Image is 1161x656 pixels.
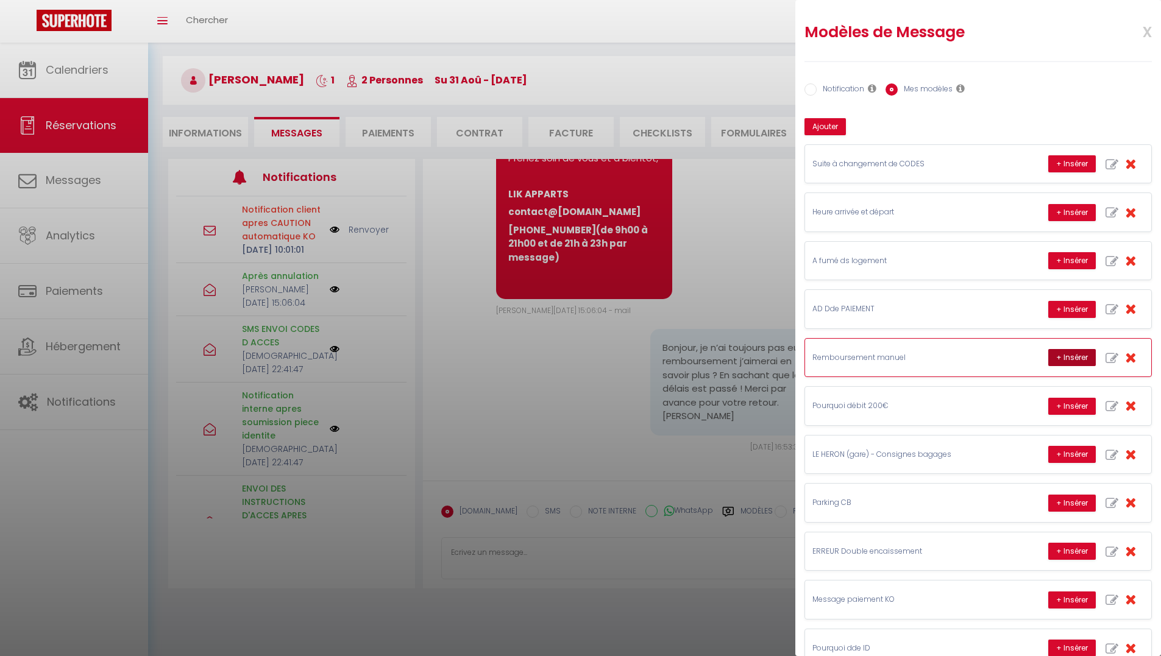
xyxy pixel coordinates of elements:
[10,5,46,41] button: Ouvrir le widget de chat LiveChat
[812,546,995,557] p: ERREUR Double encaissement
[817,83,864,97] label: Notification
[804,118,846,135] button: Ajouter
[812,303,995,315] p: AD Dde PAIEMENT
[812,449,995,460] p: LE HERON (gare) - Consignes bagages
[956,83,965,93] i: Les modèles généraux sont visibles par vous et votre équipe
[1113,16,1152,45] span: x
[1048,591,1096,608] button: + Insérer
[1048,204,1096,221] button: + Insérer
[1048,301,1096,318] button: + Insérer
[812,497,995,509] p: Parking CB
[1048,543,1096,560] button: + Insérer
[804,23,1088,42] h2: Modèles de Message
[812,206,995,218] p: Heure arrivée et départ
[812,400,995,412] p: Pourquoi débit 200€
[1048,252,1096,269] button: + Insérer
[812,352,995,364] p: Remboursement manuel
[1048,446,1096,463] button: + Insérer
[1048,398,1096,415] button: + Insérer
[898,83,953,97] label: Mes modèles
[1048,349,1096,366] button: + Insérer
[812,255,995,267] p: A fumé ds logement
[812,158,995,170] p: Suite à changement de CODES
[1048,495,1096,512] button: + Insérer
[1048,155,1096,172] button: + Insérer
[812,643,995,654] p: Pourquoi dde ID
[868,83,876,93] i: Les notifications sont visibles par toi et ton équipe
[812,594,995,605] p: Message paiement KO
